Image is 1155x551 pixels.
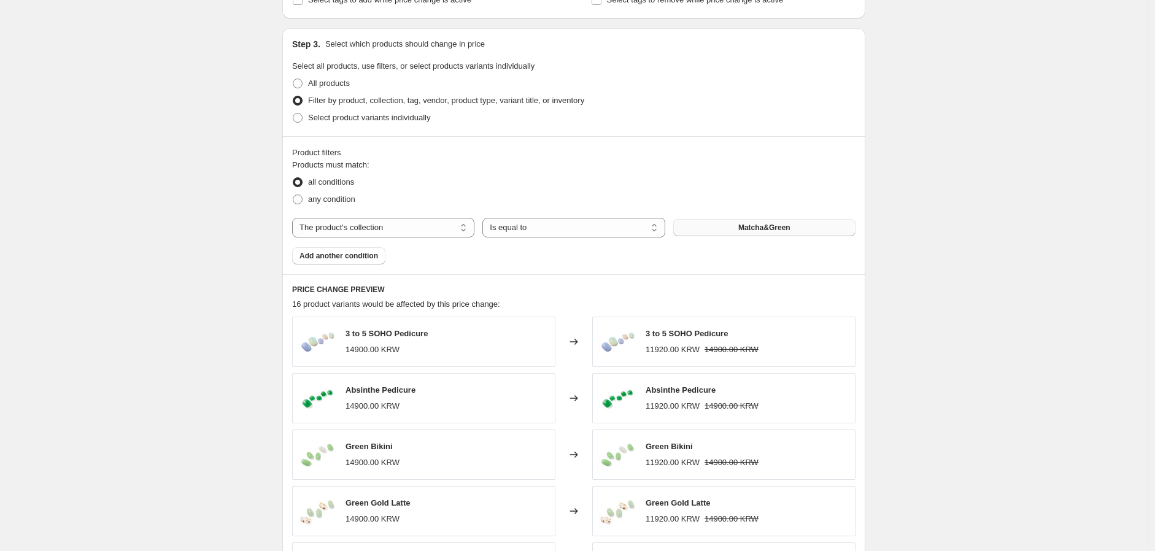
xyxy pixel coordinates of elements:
[646,442,693,451] span: Green Bikini
[646,329,728,338] span: 3 to 5 SOHO Pedicure
[292,247,385,264] button: Add another condition
[346,329,428,338] span: 3 to 5 SOHO Pedicure
[292,61,535,71] span: Select all products, use filters, or select products variants individually
[292,299,500,309] span: 16 product variants would be affected by this price change:
[292,147,856,159] div: Product filters
[299,323,336,360] img: datail_UGP0263to5SOHO_1_80x.jpg
[599,436,636,473] img: UGN059_GreenBikini_tip_80x.jpg
[705,457,759,469] strike: 14900.00 KRW
[346,498,410,507] span: Green Gold Latte
[325,38,485,50] p: Select which products should change in price
[646,400,700,412] div: 11920.00 KRW
[705,400,759,412] strike: 14900.00 KRW
[599,323,636,360] img: datail_UGP0263to5SOHO_1_80x.jpg
[346,400,400,412] div: 14900.00 KRW
[646,385,716,395] span: Absinthe Pedicure
[646,513,700,525] div: 11920.00 KRW
[308,195,355,204] span: any condition
[299,493,336,530] img: UGN030GGL_tip_80x.jpg
[646,344,700,356] div: 11920.00 KRW
[646,457,700,469] div: 11920.00 KRW
[308,96,584,105] span: Filter by product, collection, tag, vendor, product type, variant title, or inventory
[299,380,336,417] img: datail_UGP034AbsinthePedi_9_1200_tip_80x.jpg
[292,160,369,169] span: Products must match:
[346,344,400,356] div: 14900.00 KRW
[299,251,378,261] span: Add another condition
[738,223,790,233] span: Matcha&Green
[346,457,400,469] div: 14900.00 KRW
[292,38,320,50] h2: Step 3.
[599,493,636,530] img: UGN030GGL_tip_80x.jpg
[705,344,759,356] strike: 14900.00 KRW
[646,498,710,507] span: Green Gold Latte
[673,219,856,236] button: Matcha&Green
[292,285,856,295] h6: PRICE CHANGE PREVIEW
[308,113,430,122] span: Select product variants individually
[346,442,393,451] span: Green Bikini
[308,177,354,187] span: all conditions
[346,513,400,525] div: 14900.00 KRW
[599,380,636,417] img: datail_UGP034AbsinthePedi_9_1200_tip_80x.jpg
[299,436,336,473] img: UGN059_GreenBikini_tip_80x.jpg
[308,79,350,88] span: All products
[705,513,759,525] strike: 14900.00 KRW
[346,385,415,395] span: Absinthe Pedicure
